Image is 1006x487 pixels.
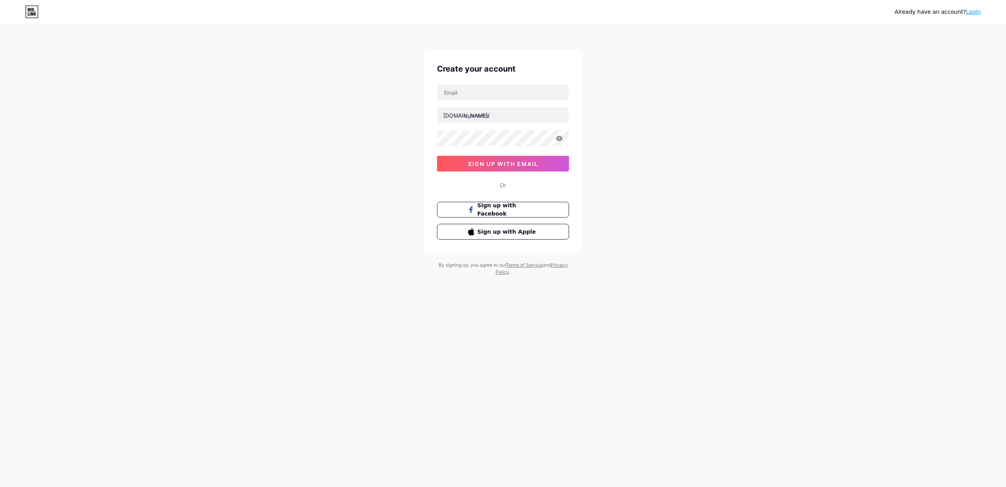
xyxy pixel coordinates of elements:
[506,262,543,268] a: Terms of Service
[437,156,569,172] button: sign up with email
[437,224,569,240] button: Sign up with Apple
[436,262,570,276] div: By signing up, you agree to our and .
[966,9,981,15] a: Login
[468,160,538,167] span: sign up with email
[477,201,538,218] span: Sign up with Facebook
[437,85,569,100] input: Email
[437,63,569,75] div: Create your account
[443,111,490,120] div: [DOMAIN_NAME]/
[500,181,506,189] div: Or
[895,8,981,16] div: Already have an account?
[477,228,538,236] span: Sign up with Apple
[437,202,569,218] button: Sign up with Facebook
[437,107,569,123] input: username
